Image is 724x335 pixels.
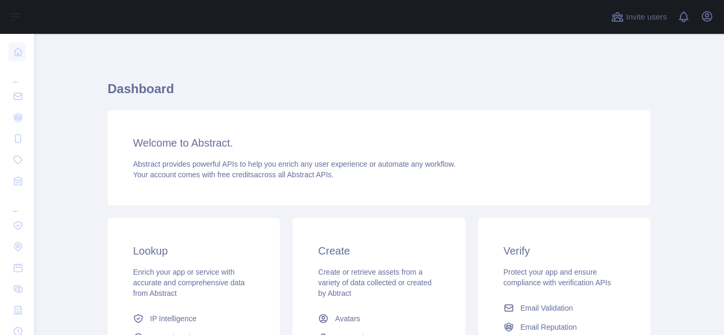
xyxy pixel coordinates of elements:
[133,135,625,150] h3: Welcome to Abstract.
[217,170,254,179] span: free credits
[133,268,245,297] span: Enrich your app or service with accurate and comprehensive data from Abstract
[504,268,611,287] span: Protect your app and ensure compliance with verification APIs
[318,268,431,297] span: Create or retrieve assets from a variety of data collected or created by Abtract
[133,170,333,179] span: Your account comes with across all Abstract APIs.
[133,160,456,168] span: Abstract provides powerful APIs to help you enrich any user experience or automate any workflow.
[504,243,625,258] h3: Verify
[133,243,254,258] h3: Lookup
[499,298,629,318] a: Email Validation
[318,243,439,258] h3: Create
[520,303,573,313] span: Email Validation
[129,309,259,328] a: IP Intelligence
[8,64,25,85] div: ...
[150,313,197,324] span: IP Intelligence
[520,322,577,332] span: Email Reputation
[626,11,667,23] span: Invite users
[108,80,650,106] h1: Dashboard
[335,313,360,324] span: Avatars
[8,193,25,214] div: ...
[609,8,669,25] button: Invite users
[314,309,444,328] a: Avatars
